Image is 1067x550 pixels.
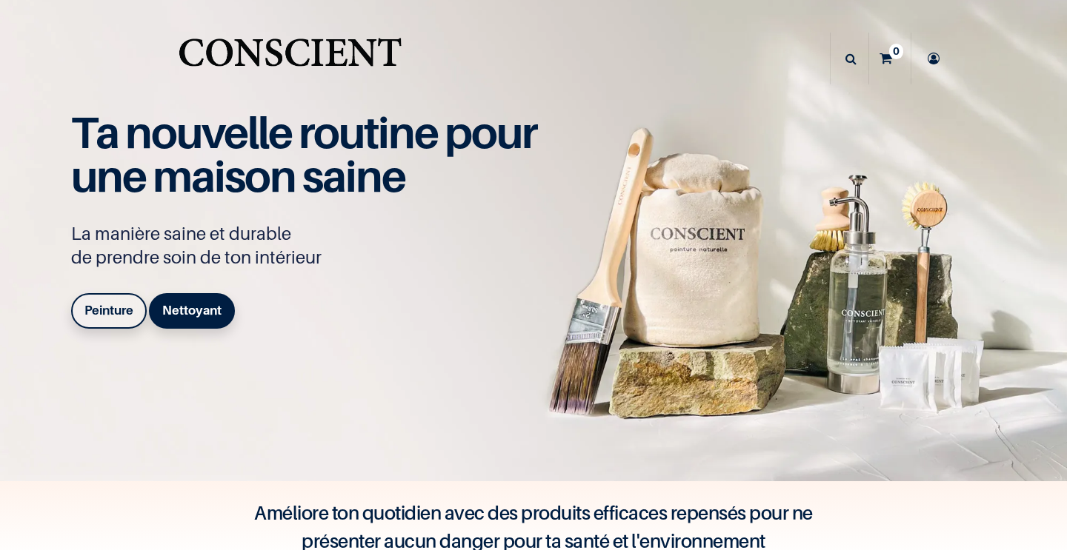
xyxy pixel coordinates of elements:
a: Logo of Conscient [176,30,405,88]
iframe: Tidio Chat [991,455,1060,524]
p: La manière saine et durable de prendre soin de ton intérieur [71,222,553,269]
span: Ta nouvelle routine pour une maison saine [71,106,536,202]
a: Peinture [71,293,147,329]
a: Nettoyant [149,293,235,329]
sup: 0 [889,44,903,58]
b: Nettoyant [162,303,222,318]
img: Conscient [176,30,405,88]
b: Peinture [84,303,133,318]
a: 0 [869,33,911,84]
